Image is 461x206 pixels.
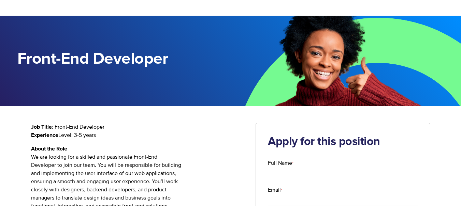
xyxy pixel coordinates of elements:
label: Email [268,186,418,194]
h1: Front-End Developer [17,50,231,68]
h2: Apply for this position [268,135,418,149]
strong: About the Role [31,146,67,152]
label: Full Name [268,159,418,167]
p: : Front-End Developer Level: 3-5 years [31,123,246,139]
strong: Experience [31,132,58,138]
strong: Job Title [31,124,52,130]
